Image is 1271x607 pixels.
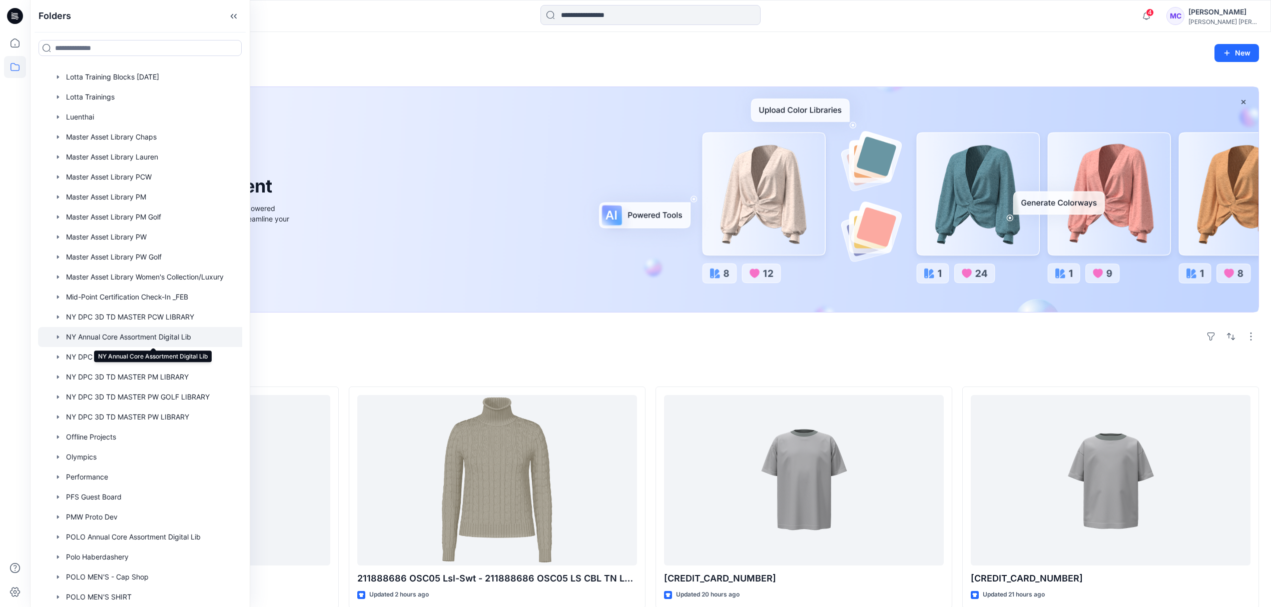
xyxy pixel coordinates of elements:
[1188,18,1258,25] div: [PERSON_NAME] [PERSON_NAME]
[357,395,637,566] a: 211888686 OSC05 Lsl-Swt - 211888686 OSC05 LS CBL TN Lsl-Swt
[1146,8,1154,16] span: 4
[1214,44,1259,62] button: New
[369,589,429,600] p: Updated 2 hours ago
[971,395,1250,566] a: 641836 001 322
[664,395,944,566] a: 641835 001 323
[971,571,1250,585] p: [CREDIT_CARD_NUMBER]
[1188,6,1258,18] div: [PERSON_NAME]
[676,589,740,600] p: Updated 20 hours ago
[1166,7,1184,25] div: MC
[42,364,1259,376] h4: Styles
[664,571,944,585] p: [CREDIT_CARD_NUMBER]
[357,571,637,585] p: 211888686 OSC05 Lsl-Swt - 211888686 OSC05 LS CBL TN Lsl-Swt
[983,589,1045,600] p: Updated 21 hours ago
